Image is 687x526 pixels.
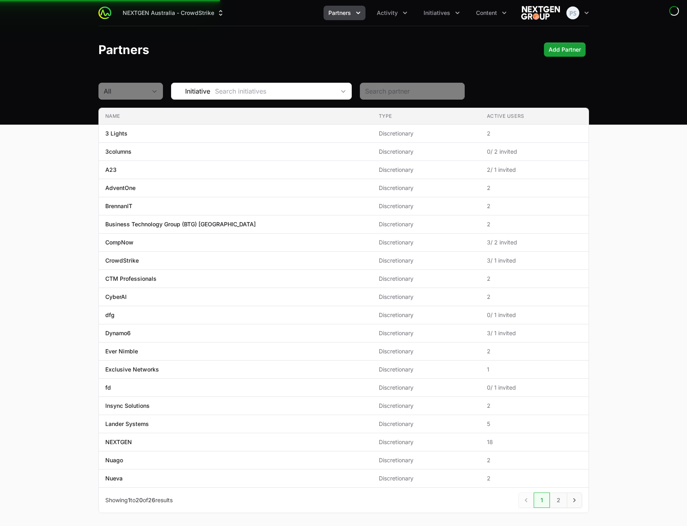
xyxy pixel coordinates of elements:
button: Initiatives [419,6,465,20]
div: All [104,86,146,96]
span: Discretionary [379,311,474,319]
div: Open [335,83,351,99]
span: 2 [487,184,582,192]
span: 20 [136,497,143,503]
p: Business Technology Group (BTG) [GEOGRAPHIC_DATA] [105,220,256,228]
span: Discretionary [379,129,474,138]
span: Discretionary [379,329,474,337]
span: Discretionary [379,420,474,428]
p: dfg [105,311,115,319]
th: Name [99,108,372,125]
button: All [99,83,163,99]
span: 2 [487,474,582,482]
p: Ever Nimble [105,347,138,355]
a: 1 [534,493,550,508]
p: 3columns [105,148,132,156]
span: 0 / 1 invited [487,311,582,319]
p: CTM Professionals [105,275,157,283]
span: 0 / 2 invited [487,148,582,156]
p: AdventOne [105,184,136,192]
p: Showing to of results [105,496,173,504]
div: Primary actions [544,42,586,57]
a: 2 [550,493,567,508]
div: Supplier switch menu [118,6,230,20]
p: Insync Solutions [105,402,150,410]
h1: Partners [98,42,149,57]
span: Content [476,9,497,17]
a: Next [567,493,582,508]
span: 2 [487,347,582,355]
span: Initiatives [424,9,450,17]
span: 5 [487,420,582,428]
span: 18 [487,438,582,446]
img: Peter Spillane [566,6,579,19]
input: Search partner [365,86,459,96]
span: Discretionary [379,456,474,464]
button: Activity [372,6,412,20]
span: Discretionary [379,148,474,156]
span: Discretionary [379,384,474,392]
span: 2 [487,402,582,410]
span: Activity [377,9,398,17]
span: 2 [487,275,582,283]
span: 2 [487,129,582,138]
span: Discretionary [379,347,474,355]
span: 2 [487,202,582,210]
th: Active Users [480,108,589,125]
p: fd [105,384,111,392]
span: 2 [487,456,582,464]
span: Discretionary [379,474,474,482]
span: Discretionary [379,402,474,410]
span: 3 / 1 invited [487,257,582,265]
button: Add Partner [544,42,586,57]
span: Discretionary [379,202,474,210]
p: CrowdStrike [105,257,139,265]
p: NEXTGEN [105,438,132,446]
p: Nuago [105,456,123,464]
div: Initiatives menu [419,6,465,20]
span: 2 [487,293,582,301]
p: Dynamo6 [105,329,131,337]
span: Discretionary [379,275,474,283]
p: A23 [105,166,117,174]
button: Partners [324,6,365,20]
p: Nueva [105,474,123,482]
span: Initiative [171,86,210,96]
button: NEXTGEN Australia - CrowdStrike [118,6,230,20]
span: Discretionary [379,257,474,265]
p: Lander Systems [105,420,149,428]
th: Type [372,108,480,125]
div: Partners menu [324,6,365,20]
div: Content menu [471,6,512,20]
div: Activity menu [372,6,412,20]
span: 26 [148,497,155,503]
img: ActivitySource [98,6,111,19]
span: Discretionary [379,238,474,246]
span: Discretionary [379,365,474,374]
span: Partners [328,9,351,17]
span: Discretionary [379,166,474,174]
span: 1 [487,365,582,374]
span: Add Partner [549,45,581,54]
span: Discretionary [379,293,474,301]
input: Search initiatives [210,83,335,99]
span: Discretionary [379,184,474,192]
p: Exclusive Networks [105,365,159,374]
p: CompNow [105,238,134,246]
img: NEXTGEN Australia [521,5,560,21]
button: Content [471,6,512,20]
p: CyberAI [105,293,127,301]
span: 3 / 1 invited [487,329,582,337]
span: Discretionary [379,438,474,446]
p: 3 Lights [105,129,127,138]
span: 2 / 1 invited [487,166,582,174]
span: 2 [487,220,582,228]
span: 3 / 2 invited [487,238,582,246]
span: 1 [128,497,130,503]
span: Discretionary [379,220,474,228]
div: Main navigation [111,6,512,20]
p: BrennanIT [105,202,132,210]
span: 0 / 1 invited [487,384,582,392]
